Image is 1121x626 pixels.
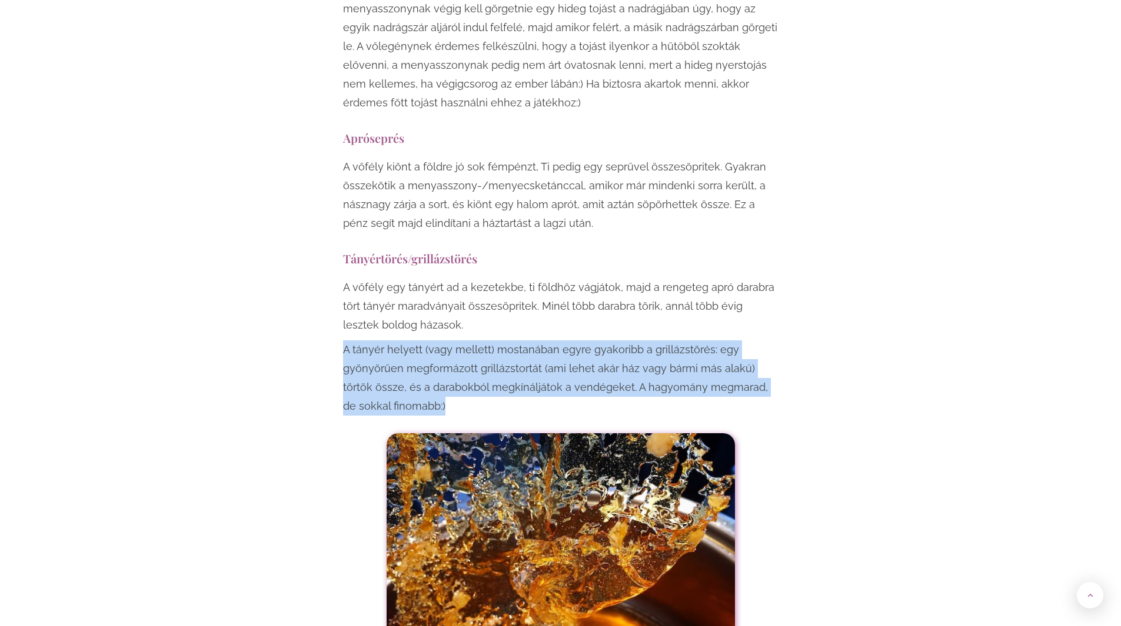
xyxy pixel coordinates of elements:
[343,130,779,146] h3: Apróseprés
[343,250,779,266] h3: Tányértörés/grillázstörés
[343,158,779,233] p: A vőfély kiönt a földre jó sok fémpénzt, Ti pedig egy seprűvel összesöpritek. Gyakran összekötik ...
[343,278,779,334] p: A vőfély egy tányért ad a kezetekbe, ti földhöz vágjátok, majd a rengeteg apró darabra tört tányé...
[343,340,779,416] p: A tányér helyett (vagy mellett) mostanában egyre gyakoribb a grillázstörés: egy gyönyörűen megfor...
